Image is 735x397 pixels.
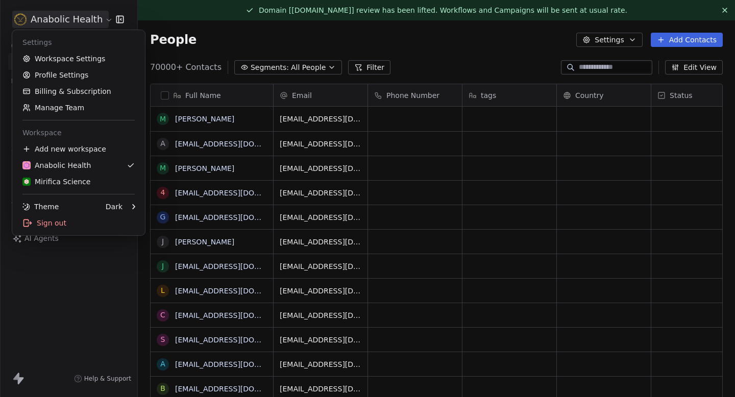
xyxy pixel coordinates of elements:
[16,100,141,116] a: Manage Team
[16,51,141,67] a: Workspace Settings
[22,202,59,212] div: Theme
[16,34,141,51] div: Settings
[106,202,122,212] div: Dark
[22,178,31,186] img: MIRIFICA%20science_logo_icon-big.png
[16,67,141,83] a: Profile Settings
[16,215,141,231] div: Sign out
[16,125,141,141] div: Workspace
[16,83,141,100] a: Billing & Subscription
[22,161,31,169] img: Anabolic-Health-Icon-192.png
[22,177,90,187] div: Mirifica Science
[16,141,141,157] div: Add new workspace
[22,160,91,170] div: Anabolic Health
